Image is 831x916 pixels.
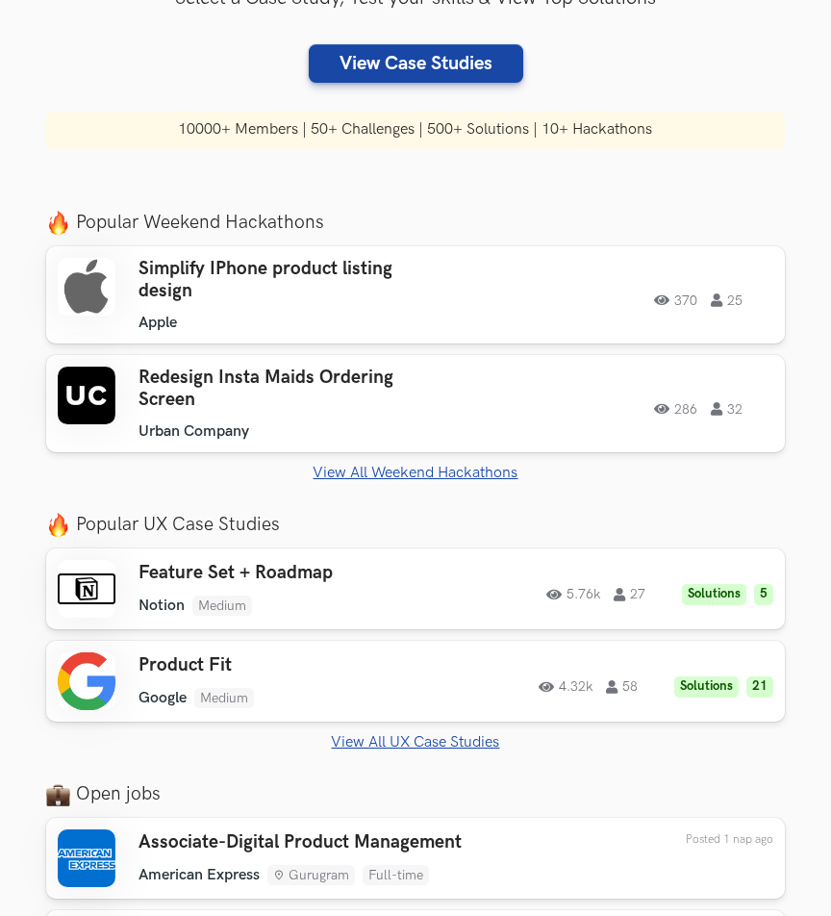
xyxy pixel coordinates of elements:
[674,676,739,697] li: Solutions
[46,733,785,751] a: View All UX Case Studies
[46,464,785,482] a: View All Weekend Hackathons
[711,402,743,416] span: 32
[754,584,773,604] li: 5
[138,422,249,441] li: Urban Company
[138,562,444,584] h3: Feature Set + Roadmap
[46,112,785,148] h4: 10000+ Members | 50+ Challenges | 500+ Solutions | 10+ Hackathons
[46,818,785,899] a: Associate-Digital Product Management American Express Gurugram Full-time Posted 1 nap ago
[194,688,254,708] li: Medium
[46,246,785,343] a: Simplify IPhone product listing design Apple 370 25
[614,588,645,601] span: 27
[138,654,444,676] h3: Product Fit
[711,293,743,307] span: 25
[746,676,773,697] li: 21
[46,355,785,452] a: Redesign Insta Maids Ordering Screen Urban Company 286 32
[654,293,697,307] span: 370
[309,44,523,83] a: View Case Studies
[138,258,444,302] h3: Simplify IPhone product listing design
[267,865,355,885] li: Gurugram
[654,402,697,416] span: 286
[46,782,785,806] label: Open jobs
[138,314,177,332] li: Apple
[138,597,185,615] li: Notion
[606,680,638,694] span: 58
[46,211,785,235] label: Popular Weekend Hackathons
[138,689,187,707] li: Google
[363,865,429,885] li: Full-time
[192,596,252,616] li: Medium
[653,832,773,847] div: 27th Sze
[46,513,70,537] img: fire.png
[46,211,70,235] img: fire.png
[539,680,592,694] span: 4.32k
[138,831,462,853] h3: Associate-Digital Product Management
[138,367,444,411] h3: Redesign Insta Maids Ordering Screen
[46,641,785,722] a: Product Fit Google Medium 4.32k 58 Solutions 21
[138,866,260,884] li: American Express
[46,513,785,537] label: Popular UX Case Studies
[46,782,70,806] img: briefcase_emoji.png
[546,588,600,601] span: 5.76k
[46,548,785,629] a: Feature Set + Roadmap Notion Medium 5.76k 27 Solutions 5
[682,584,746,604] li: Solutions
